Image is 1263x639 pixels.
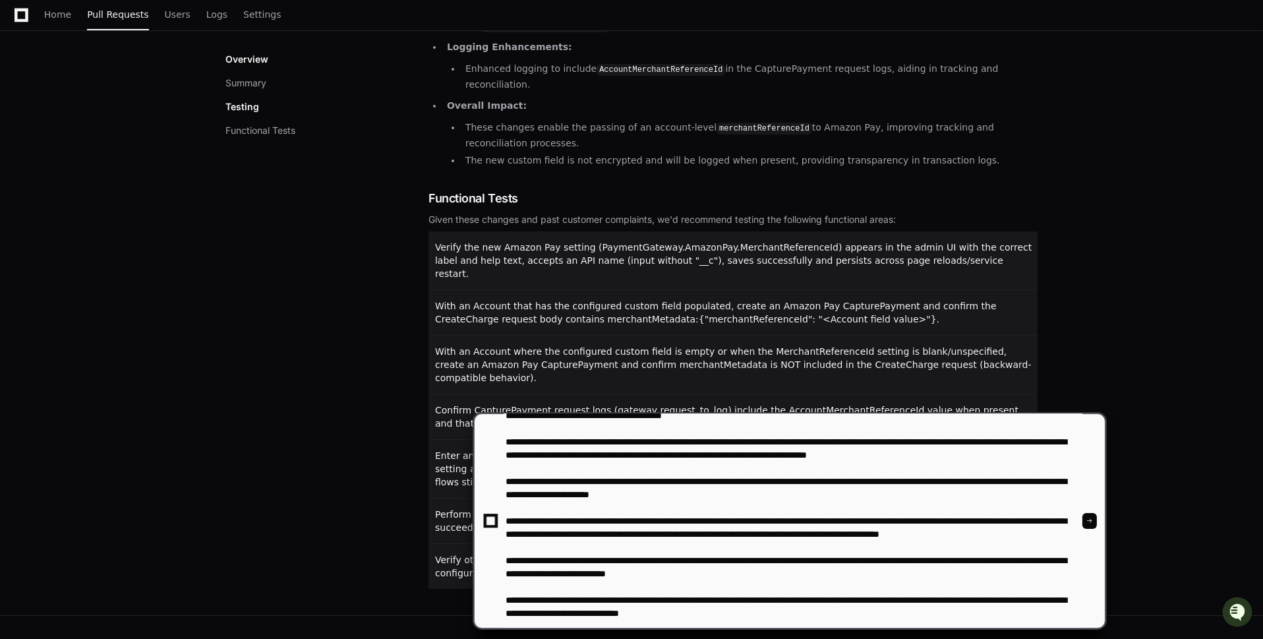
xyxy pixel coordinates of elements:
code: AccountMerchantReferenceId [597,64,725,76]
div: Welcome [13,52,240,73]
p: Testing [225,100,259,113]
li: These changes enable the passing of an account-level to Amazon Pay, improving tracking and reconc... [461,120,1038,150]
button: Start new chat [224,102,240,117]
span: Pylon [131,206,160,216]
button: Functional Tests [225,124,295,137]
div: Start new chat [45,98,216,111]
span: Enter an invalid/mis-typed custom field name (including tests with and without the "__c" suffix) ... [435,450,1028,487]
img: PlayerZero [13,13,40,39]
div: We're offline, but we'll be back soon! [45,111,191,121]
span: Verify other payment gateways are unaffected (no merchantMetadata injection) and confirm the Amaz... [435,555,981,578]
div: Given these changes and past customer complaints, we'd recommend testing the following functional... [428,213,1038,226]
span: • [109,176,114,187]
div: Past conversations [13,143,88,154]
span: Logs [206,11,227,18]
button: See all [204,140,240,156]
strong: Logging Enhancements: [447,42,572,52]
button: Summary [225,76,266,90]
iframe: Open customer support [1221,595,1256,631]
span: Functional Tests [428,189,518,208]
img: Sidi Zhu [13,164,34,185]
span: Users [165,11,191,18]
span: Perform end-to-end Amazon Pay transactions both with and without a merchantReferenceId populated ... [435,509,1005,533]
span: With an Account that has the configured custom field populated, create an Amazon Pay CapturePayme... [435,301,997,324]
span: [PERSON_NAME] [41,176,107,187]
span: Confirm CapturePayment request logs (gateway request_to_log) include the AccountMerchantReference... [435,405,1018,429]
code: AccountMerchantReferenceId [481,20,609,32]
li: Enhanced logging to include in the CapturePayment request logs, aiding in tracking and reconcilia... [461,61,1038,92]
code: merchantReferenceId [717,123,812,135]
span: Verify the new Amazon Pay setting (PaymentGateway.AmazonPay.MerchantReferenceId) appears in the a... [435,242,1032,279]
span: [DATE] [117,176,144,187]
img: 1756235613930-3d25f9e4-fa56-45dd-b3ad-e072dfbd1548 [13,98,37,121]
a: Powered byPylon [93,205,160,216]
span: Pull Requests [87,11,148,18]
li: The new custom field is not encrypted and will be logged when present, providing transparency in ... [461,153,1038,168]
strong: Overall Impact: [447,100,527,111]
span: Home [44,11,71,18]
span: Settings [243,11,281,18]
p: Overview [225,53,268,66]
span: With an Account where the configured custom field is empty or when the MerchantReferenceId settin... [435,346,1032,383]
